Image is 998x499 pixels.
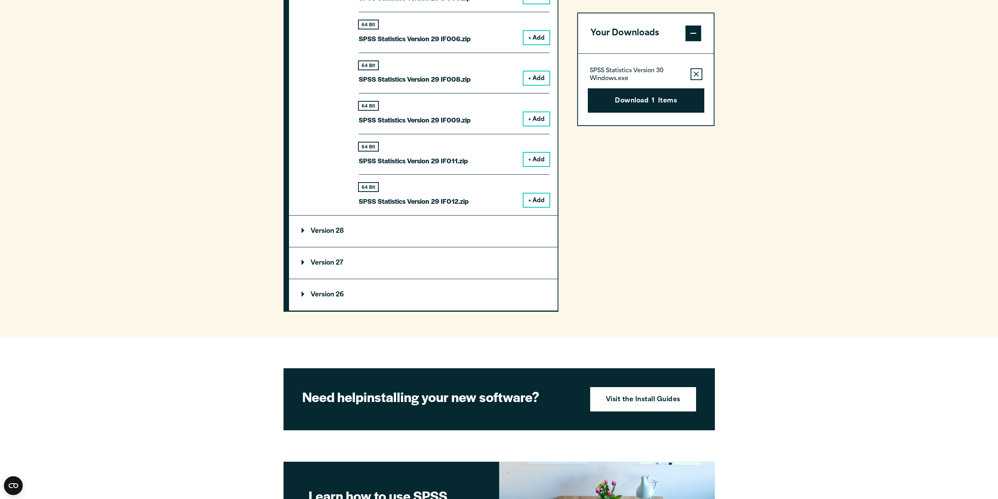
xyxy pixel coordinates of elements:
button: Open CMP widget [4,476,23,495]
p: Version 26 [302,292,344,298]
button: Download1Items [588,88,704,113]
button: + Add [524,31,549,44]
button: + Add [524,194,549,207]
div: 64 Bit [359,143,378,151]
p: SPSS Statistics Version 29 IF009.zip [359,114,471,126]
strong: Need help [302,387,364,406]
summary: Version 27 [289,247,558,279]
button: + Add [524,153,549,166]
p: SPSS Statistics Version 29 IF006.zip [359,33,471,44]
p: SPSS Statistics Version 29 IF008.zip [359,73,471,85]
p: Version 27 [302,260,343,266]
button: + Add [524,71,549,85]
p: Version 28 [302,228,344,234]
strong: Visit the Install Guides [606,395,680,405]
p: SPSS Statistics Version 30 Windows.exe [590,67,684,83]
div: 64 Bit [359,183,378,191]
summary: Version 26 [289,279,558,311]
p: SPSS Statistics Version 29 IF012.zip [359,196,469,207]
button: + Add [524,112,549,126]
div: Your Downloads [578,53,714,125]
summary: Version 28 [289,216,558,247]
a: Visit the Install Guides [590,387,696,411]
div: 64 Bit [359,20,378,29]
p: SPSS Statistics Version 29 IF011.zip [359,155,468,166]
div: 64 Bit [359,102,378,110]
div: 64 Bit [359,61,378,69]
button: Your Downloads [578,13,714,53]
h2: installing your new software? [302,388,577,406]
span: 1 [652,96,654,106]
